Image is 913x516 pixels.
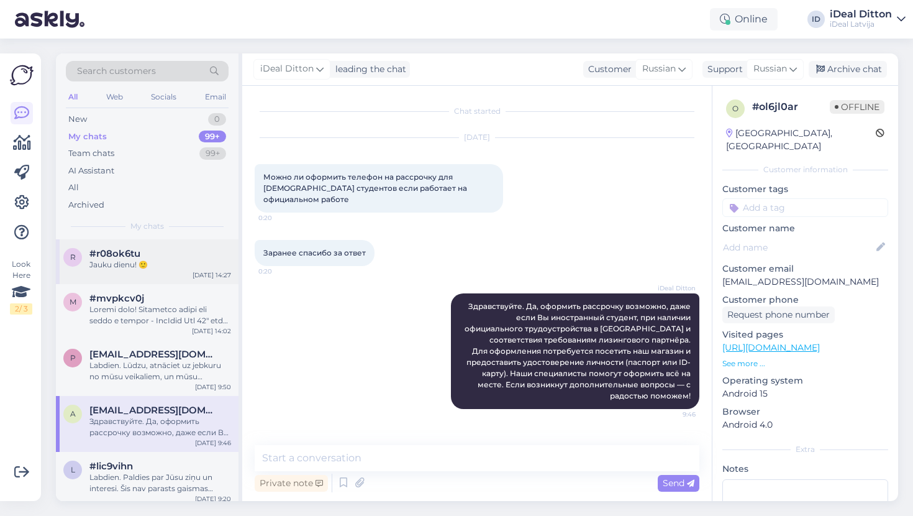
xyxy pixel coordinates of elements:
input: Add a tag [722,198,888,217]
div: All [68,182,79,194]
div: Request phone number [722,306,835,323]
div: # ol6jl0ar [752,99,830,114]
img: Askly Logo [10,63,34,87]
div: Customer [583,63,632,76]
p: Customer name [722,222,888,235]
div: Socials [148,89,179,105]
p: See more ... [722,358,888,369]
p: Android 15 [722,387,888,400]
div: [GEOGRAPHIC_DATA], [GEOGRAPHIC_DATA] [726,127,876,153]
div: 0 [208,113,226,126]
div: iDeal Ditton [830,9,892,19]
span: Заранее спасибо за ответ [263,248,366,257]
div: AI Assistant [68,165,114,177]
span: #lic9vihn [89,461,133,472]
div: Team chats [68,147,114,160]
span: 9:46 [649,410,696,419]
div: [DATE] 14:27 [193,270,231,280]
p: Customer email [722,262,888,275]
span: r [70,252,76,262]
p: Customer phone [722,293,888,306]
div: Chat started [255,106,699,117]
div: 99+ [199,131,226,143]
div: Archive chat [809,61,887,78]
span: Здравствуйте. Да, оформить рассрочку возможно, даже если Вы иностранный студент, при наличии офиц... [465,302,693,400]
span: Send [663,477,694,489]
p: [EMAIL_ADDRESS][DOMAIN_NAME] [722,275,888,288]
a: iDeal DittoniDeal Latvija [830,9,906,29]
p: Browser [722,405,888,418]
span: m [70,297,76,306]
span: a [70,409,76,418]
div: Loremi dolo! Sitametco adipi eli seddo e tempor - IncIdid Utl 42" etd 82" ma aliq Enima M6 Veni q... [89,304,231,326]
div: [DATE] 9:46 [195,438,231,448]
span: iDeal Ditton [649,283,696,293]
div: Extra [722,444,888,455]
span: Можно ли оформить телефон на рассрочку для [DEMOGRAPHIC_DATA] студентов если работает на официаль... [263,172,469,204]
span: #r08ok6tu [89,248,140,259]
p: Customer tags [722,183,888,196]
div: Online [710,8,778,30]
span: 0:20 [258,213,305,223]
div: Jauku dienu! 🙂 [89,259,231,270]
div: Support [702,63,743,76]
div: Customer information [722,164,888,175]
span: iDeal Ditton [260,62,314,76]
div: Email [202,89,229,105]
div: iDeal Latvija [830,19,892,29]
p: Visited pages [722,328,888,341]
span: patricija.strazdina@gmail.com [89,349,219,360]
span: p [70,353,76,362]
a: [URL][DOMAIN_NAME] [722,342,820,353]
div: Labdien. Lūdzu, atnāciet uz jebkuru no mūsu veikaliem, un mūsu darbinieki ar prieku palīdzēs Jums... [89,360,231,382]
span: Russian [753,62,787,76]
p: Notes [722,463,888,476]
span: avazbekxojamatov7@gmail.com [89,405,219,416]
span: Russian [642,62,676,76]
div: ID [807,11,825,28]
div: New [68,113,87,126]
div: Labdien. Paldies par Jūsu ziņu un interesi. Šis nav parasts gaismas slēdzis – tas ir viedais slēd... [89,472,231,494]
div: Look Here [10,259,32,315]
span: l [71,465,75,474]
div: leading the chat [330,63,406,76]
span: o [732,104,738,113]
span: #mvpkcv0j [89,293,144,304]
div: [DATE] [255,132,699,143]
div: Здравствуйте. Да, оформить рассрочку возможно, даже если Вы иностранный студент, при наличии офиц... [89,416,231,438]
div: 2 / 3 [10,303,32,315]
div: Private note [255,475,328,492]
span: 0:20 [258,267,305,276]
input: Add name [723,241,874,254]
span: Search customers [77,65,156,78]
p: Operating system [722,374,888,387]
div: Web [104,89,125,105]
span: Offline [830,100,884,114]
div: Archived [68,199,104,211]
div: [DATE] 9:50 [195,382,231,392]
div: [DATE] 9:20 [195,494,231,504]
div: 99+ [199,147,226,160]
p: Android 4.0 [722,418,888,431]
div: All [66,89,80,105]
div: [DATE] 14:02 [192,326,231,336]
span: My chats [130,221,164,232]
div: My chats [68,131,107,143]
